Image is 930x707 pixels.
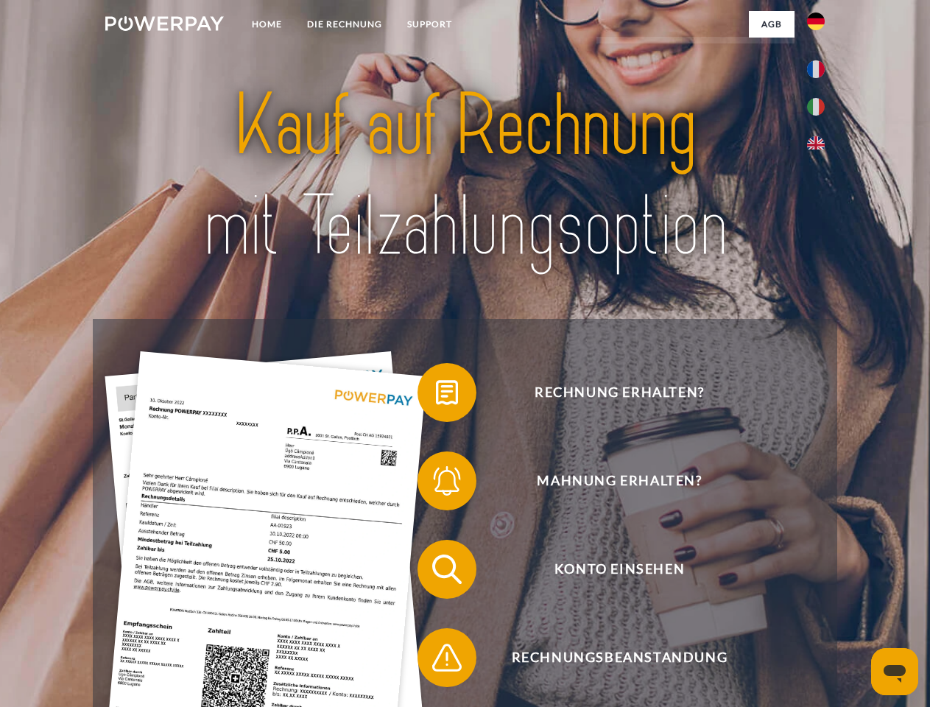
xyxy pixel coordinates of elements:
[439,451,800,510] span: Mahnung erhalten?
[239,11,295,38] a: Home
[439,363,800,422] span: Rechnung erhalten?
[295,11,395,38] a: DIE RECHNUNG
[429,551,465,588] img: qb_search.svg
[749,11,795,38] a: agb
[871,648,918,695] iframe: Schaltfläche zum Öffnen des Messaging-Fensters
[807,98,825,116] img: it
[596,37,795,63] a: AGB (Kauf auf Rechnung)
[429,462,465,499] img: qb_bell.svg
[429,374,465,411] img: qb_bill.svg
[418,540,800,599] button: Konto einsehen
[807,13,825,30] img: de
[439,540,800,599] span: Konto einsehen
[807,60,825,78] img: fr
[395,11,465,38] a: SUPPORT
[418,363,800,422] button: Rechnung erhalten?
[105,16,224,31] img: logo-powerpay-white.svg
[418,451,800,510] button: Mahnung erhalten?
[429,639,465,676] img: qb_warning.svg
[439,628,800,687] span: Rechnungsbeanstandung
[141,71,789,282] img: title-powerpay_de.svg
[418,628,800,687] button: Rechnungsbeanstandung
[807,136,825,154] img: en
